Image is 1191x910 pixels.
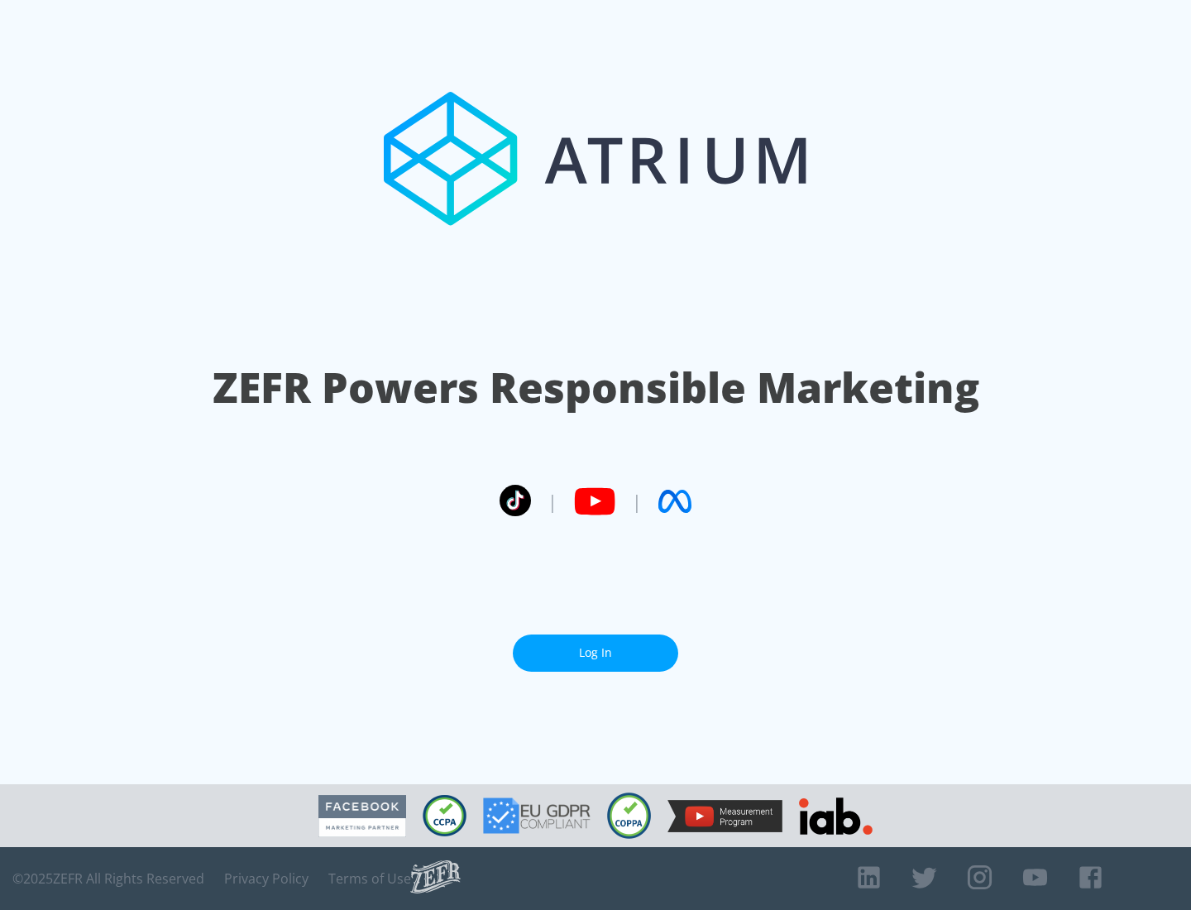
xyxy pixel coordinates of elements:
img: COPPA Compliant [607,793,651,839]
a: Log In [513,635,678,672]
a: Privacy Policy [224,870,309,887]
img: YouTube Measurement Program [667,800,782,832]
span: © 2025 ZEFR All Rights Reserved [12,870,204,887]
img: GDPR Compliant [483,797,591,834]
span: | [632,489,642,514]
span: | [548,489,557,514]
h1: ZEFR Powers Responsible Marketing [213,359,979,416]
a: Terms of Use [328,870,411,887]
img: Facebook Marketing Partner [318,795,406,837]
img: CCPA Compliant [423,795,466,836]
img: IAB [799,797,873,835]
